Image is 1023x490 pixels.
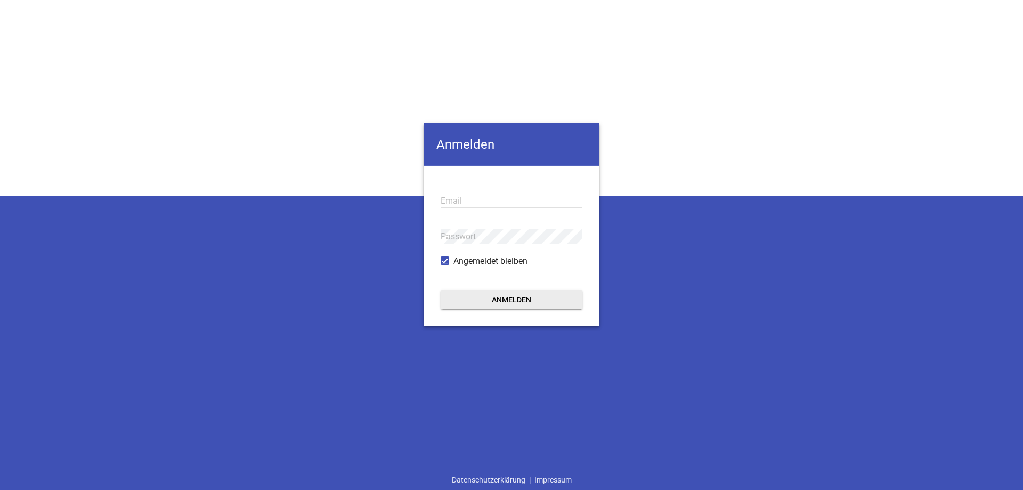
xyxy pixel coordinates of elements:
a: Datenschutzerklärung [448,470,529,490]
h4: Anmelden [424,123,599,166]
div: | [448,470,575,490]
span: Angemeldet bleiben [453,255,527,268]
a: Impressum [531,470,575,490]
button: Anmelden [441,290,582,309]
